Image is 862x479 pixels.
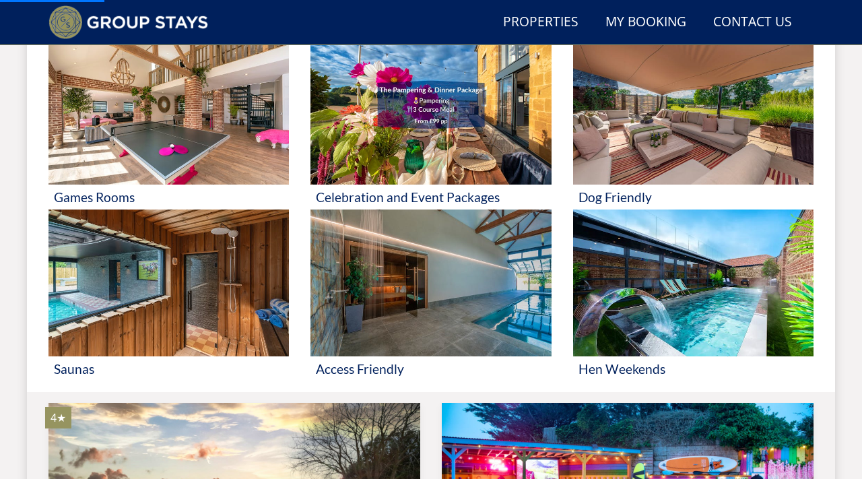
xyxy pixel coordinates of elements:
[316,362,545,376] h3: Access Friendly
[573,210,814,356] img: 'Hen Weekends' - Large Group Accommodation Holiday Ideas
[600,7,692,38] a: My Booking
[316,190,545,204] h3: Celebration and Event Packages
[54,190,284,204] h3: Games Rooms
[708,7,797,38] a: Contact Us
[573,38,814,185] img: 'Dog Friendly' - Large Group Accommodation Holiday Ideas
[498,7,584,38] a: Properties
[578,362,808,376] h3: Hen Weekends
[573,38,814,210] a: 'Dog Friendly' - Large Group Accommodation Holiday Ideas Dog Friendly
[48,210,289,381] a: 'Saunas' - Large Group Accommodation Holiday Ideas Saunas
[48,210,289,356] img: 'Saunas' - Large Group Accommodation Holiday Ideas
[573,210,814,381] a: 'Hen Weekends' - Large Group Accommodation Holiday Ideas Hen Weekends
[310,38,551,210] a: 'Celebration and Event Packages' - Large Group Accommodation Holiday Ideas Celebration and Event ...
[54,362,284,376] h3: Saunas
[310,210,551,381] a: 'Access Friendly' - Large Group Accommodation Holiday Ideas Access Friendly
[51,410,66,425] span: BELLUS has a 4 star rating under the Quality in Tourism Scheme
[310,210,551,356] img: 'Access Friendly' - Large Group Accommodation Holiday Ideas
[48,38,289,210] a: 'Games Rooms' - Large Group Accommodation Holiday Ideas Games Rooms
[48,5,208,39] img: Group Stays
[310,38,551,185] img: 'Celebration and Event Packages' - Large Group Accommodation Holiday Ideas
[578,190,808,204] h3: Dog Friendly
[48,38,289,185] img: 'Games Rooms' - Large Group Accommodation Holiday Ideas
